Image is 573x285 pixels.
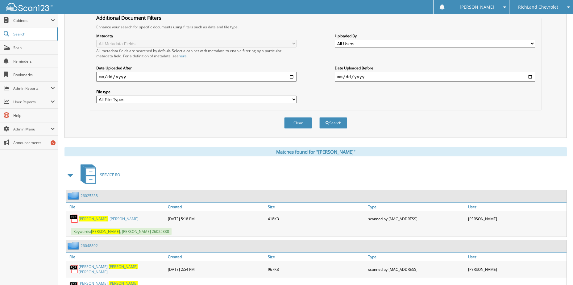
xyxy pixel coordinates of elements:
[6,3,52,11] img: scan123-logo-white.svg
[266,262,366,276] div: 967KB
[335,72,535,82] input: end
[467,213,567,225] div: [PERSON_NAME]
[69,214,79,223] img: PDF.png
[96,65,297,71] label: Date Uploaded After
[367,253,467,261] a: Type
[335,65,535,71] label: Date Uploaded Before
[68,242,81,250] img: folder2.png
[367,203,467,211] a: Type
[96,33,297,39] label: Metadata
[467,262,567,276] div: [PERSON_NAME]
[13,59,55,64] span: Reminders
[100,172,120,177] span: SERVICE RO
[284,117,312,129] button: Clear
[460,5,494,9] span: [PERSON_NAME]
[96,72,297,82] input: start
[467,253,567,261] a: User
[13,72,55,77] span: Bookmarks
[93,14,164,21] legend: Additional Document Filters
[66,253,166,261] a: File
[69,265,79,274] img: PDF.png
[79,216,108,221] span: [PERSON_NAME]
[93,24,538,30] div: Enhance your search for specific documents using filters such as date and file type.
[96,89,297,94] label: File type
[266,203,366,211] a: Size
[91,229,120,234] span: [PERSON_NAME]
[166,253,266,261] a: Created
[68,192,81,200] img: folder2.png
[13,113,55,118] span: Help
[96,48,297,59] div: All metadata fields are searched by default. Select a cabinet with metadata to enable filtering b...
[319,117,347,129] button: Search
[13,126,51,132] span: Admin Menu
[13,31,54,37] span: Search
[166,203,266,211] a: Created
[71,228,172,235] span: Keywords: , [PERSON_NAME] 26025338
[542,255,573,285] iframe: Chat Widget
[13,18,51,23] span: Cabinets
[367,213,467,225] div: scanned by [MAC_ADDRESS]
[13,45,55,50] span: Scan
[79,264,165,275] a: [PERSON_NAME],[PERSON_NAME][PERSON_NAME]
[166,213,266,225] div: [DATE] 5:18 PM
[13,140,55,145] span: Announcements
[13,86,51,91] span: Admin Reports
[66,203,166,211] a: File
[467,203,567,211] a: User
[518,5,558,9] span: RichLand Chevrolet
[13,99,51,105] span: User Reports
[179,53,187,59] a: here
[109,264,138,269] span: [PERSON_NAME]
[166,262,266,276] div: [DATE] 2:54 PM
[266,213,366,225] div: 418KB
[266,253,366,261] a: Size
[64,147,567,156] div: Matches found for "[PERSON_NAME]"
[79,216,139,221] a: [PERSON_NAME], [PERSON_NAME]
[77,163,120,187] a: SERVICE RO
[335,33,535,39] label: Uploaded By
[51,140,56,145] div: 5
[81,193,98,198] a: 26025338
[367,262,467,276] div: scanned by [MAC_ADDRESS]
[81,243,98,248] a: 26048892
